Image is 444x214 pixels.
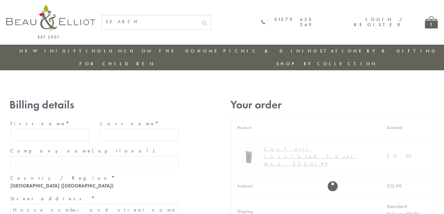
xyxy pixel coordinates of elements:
[92,147,158,154] span: (optional)
[102,15,198,28] input: SEARCH
[10,182,114,189] strong: [GEOGRAPHIC_DATA] ([GEOGRAPHIC_DATA])
[320,48,437,54] a: Stationery & Gifting
[19,48,61,54] a: New in!
[79,61,155,67] a: For Children
[425,16,438,28] a: 1
[10,173,179,183] label: Country / Region
[9,98,179,111] h3: Billing details
[261,17,313,28] a: 01279 653 249
[6,5,95,38] img: logo
[10,119,88,129] label: First name
[230,98,435,111] h3: Your order
[100,119,179,129] label: Last name
[62,48,103,54] a: Gifting
[10,146,179,156] label: Company name
[197,48,222,54] a: Home
[223,48,319,54] a: Picnic & Dining
[276,61,377,67] a: Shop by collection
[10,194,179,204] label: Street address
[104,48,196,54] a: Lunch On The Go
[354,16,403,28] a: Login / Register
